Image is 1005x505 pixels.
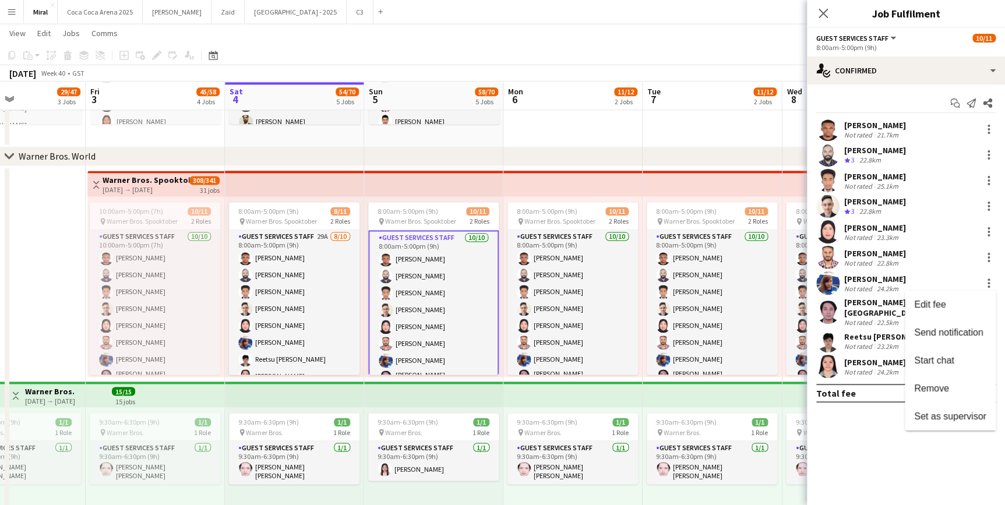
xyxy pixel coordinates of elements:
button: Remove [905,375,996,402]
button: Set as supervisor [905,402,996,430]
button: Start chat [905,347,996,375]
button: Edit fee [905,291,996,319]
button: Send notification [905,319,996,347]
span: Set as supervisor [914,411,986,421]
span: Start chat [914,355,954,365]
span: Edit fee [914,299,946,309]
span: Send notification [914,327,983,337]
span: Remove [914,383,949,393]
